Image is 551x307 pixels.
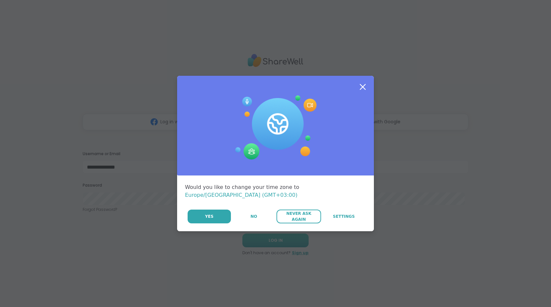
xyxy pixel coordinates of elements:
button: Yes [188,210,231,223]
a: Settings [322,210,366,223]
div: Would you like to change your time zone to [185,183,366,199]
img: Session Experience [235,95,316,160]
button: No [232,210,276,223]
span: No [251,214,257,219]
span: Settings [333,214,355,219]
button: Never Ask Again [276,210,321,223]
span: Yes [205,214,214,219]
span: Never Ask Again [280,211,317,222]
span: Europe/[GEOGRAPHIC_DATA] (GMT+03:00) [185,192,297,198]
